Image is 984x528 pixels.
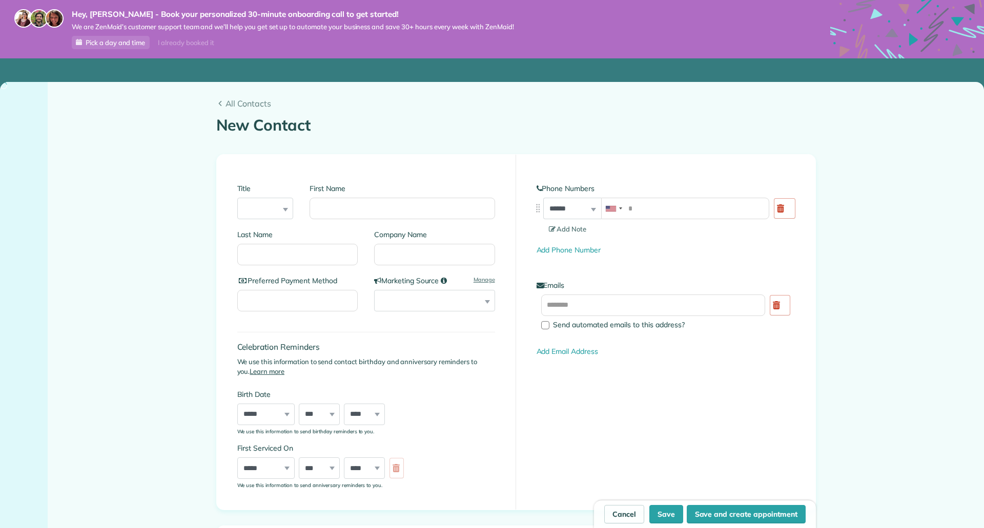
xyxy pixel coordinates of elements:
[225,97,816,110] span: All Contacts
[537,347,598,356] a: Add Email Address
[45,9,64,28] img: michelle-19f622bdf1676172e81f8f8fba1fb50e276960ebfe0243fe18214015130c80e4.jpg
[216,97,816,110] a: All Contacts
[72,9,514,19] strong: Hey, [PERSON_NAME] - Book your personalized 30-minute onboarding call to get started!
[216,117,816,134] h1: New Contact
[14,9,33,28] img: maria-72a9807cf96188c08ef61303f053569d2e2a8a1cde33d635c8a3ac13582a053d.jpg
[237,389,409,399] label: Birth Date
[537,183,795,194] label: Phone Numbers
[72,23,514,31] span: We are ZenMaid’s customer support team and we’ll help you get set up to automate your business an...
[532,203,543,214] img: drag_indicator-119b368615184ecde3eda3c64c821f6cf29d3e2b97b89ee44bc31753036683e5.png
[72,36,150,49] a: Pick a day and time
[237,428,375,434] sub: We use this information to send birthday reminders to you.
[537,245,601,255] a: Add Phone Number
[152,36,220,49] div: I already booked it
[86,38,145,47] span: Pick a day and time
[602,198,625,219] div: United States: +1
[30,9,48,28] img: jorge-587dff0eeaa6aab1f244e6dc62b8924c3b6ad411094392a53c71c6c4a576187d.jpg
[237,276,358,286] label: Preferred Payment Method
[604,505,644,523] a: Cancel
[237,482,383,488] sub: We use this information to send anniversary reminders to you.
[237,343,495,351] h4: Celebration Reminders
[237,357,495,377] p: We use this information to send contact birthday and anniversary reminders to you.
[537,280,795,290] label: Emails
[237,183,294,194] label: Title
[687,505,806,523] button: Save and create appointment
[374,276,495,286] label: Marketing Source
[474,276,495,284] a: Manage
[374,229,495,240] label: Company Name
[549,225,587,233] span: Add Note
[237,443,409,453] label: First Serviced On
[237,229,358,240] label: Last Name
[310,183,495,194] label: First Name
[553,320,685,329] span: Send automated emails to this address?
[649,505,683,523] button: Save
[250,367,284,375] a: Learn more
